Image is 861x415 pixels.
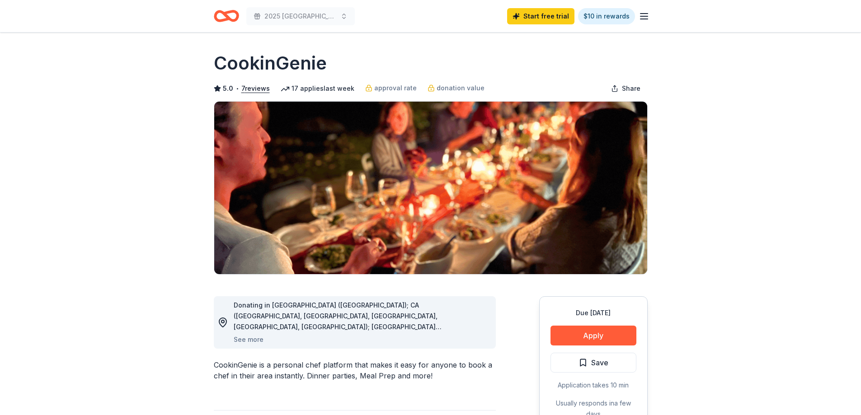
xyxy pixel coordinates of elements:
a: Start free trial [507,8,574,24]
span: 2025 [GEOGRAPHIC_DATA] Gala [264,11,337,22]
div: Application takes 10 min [550,380,636,391]
div: Due [DATE] [550,308,636,318]
img: Image for CookinGenie [214,102,647,274]
button: Share [604,79,648,98]
div: 17 applies last week [281,83,354,94]
a: Home [214,5,239,27]
span: donation value [437,83,485,93]
span: • [235,85,239,92]
h1: CookinGenie [214,51,327,76]
div: CookinGenie is a personal chef platform that makes it easy for anyone to book a chef in their are... [214,359,496,381]
button: See more [234,334,263,345]
button: 7reviews [241,83,270,94]
a: donation value [428,83,485,93]
a: approval rate [365,83,417,93]
button: Apply [550,326,636,345]
button: 2025 [GEOGRAPHIC_DATA] Gala [246,7,355,25]
span: Save [591,357,608,368]
a: $10 in rewards [578,8,635,24]
span: approval rate [374,83,417,93]
span: 5.0 [223,83,233,94]
button: Save [550,353,636,373]
span: Share [622,83,640,94]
